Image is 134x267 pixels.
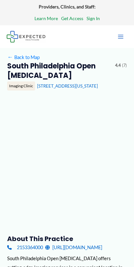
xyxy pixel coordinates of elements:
span: (7) [122,62,127,69]
strong: Providers, Clinics, and Staff: [39,4,96,9]
a: [URL][DOMAIN_NAME] [45,243,102,252]
span: ← [7,54,13,60]
button: Main menu toggle [114,30,127,43]
img: Expected Healthcare Logo - side, dark font, small [7,31,46,42]
a: Get Access [61,14,83,23]
a: ←Back to Map [7,53,39,62]
h2: South Philadelphia Open [MEDICAL_DATA] [7,62,110,80]
h3: About this practice [7,235,127,243]
span: 4.4 [115,62,121,69]
a: 2153364000 [7,243,43,252]
a: Learn More [34,14,58,23]
a: [STREET_ADDRESS][US_STATE] [37,83,98,89]
div: Imaging Clinic [7,81,35,91]
a: Sign In [87,14,100,23]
